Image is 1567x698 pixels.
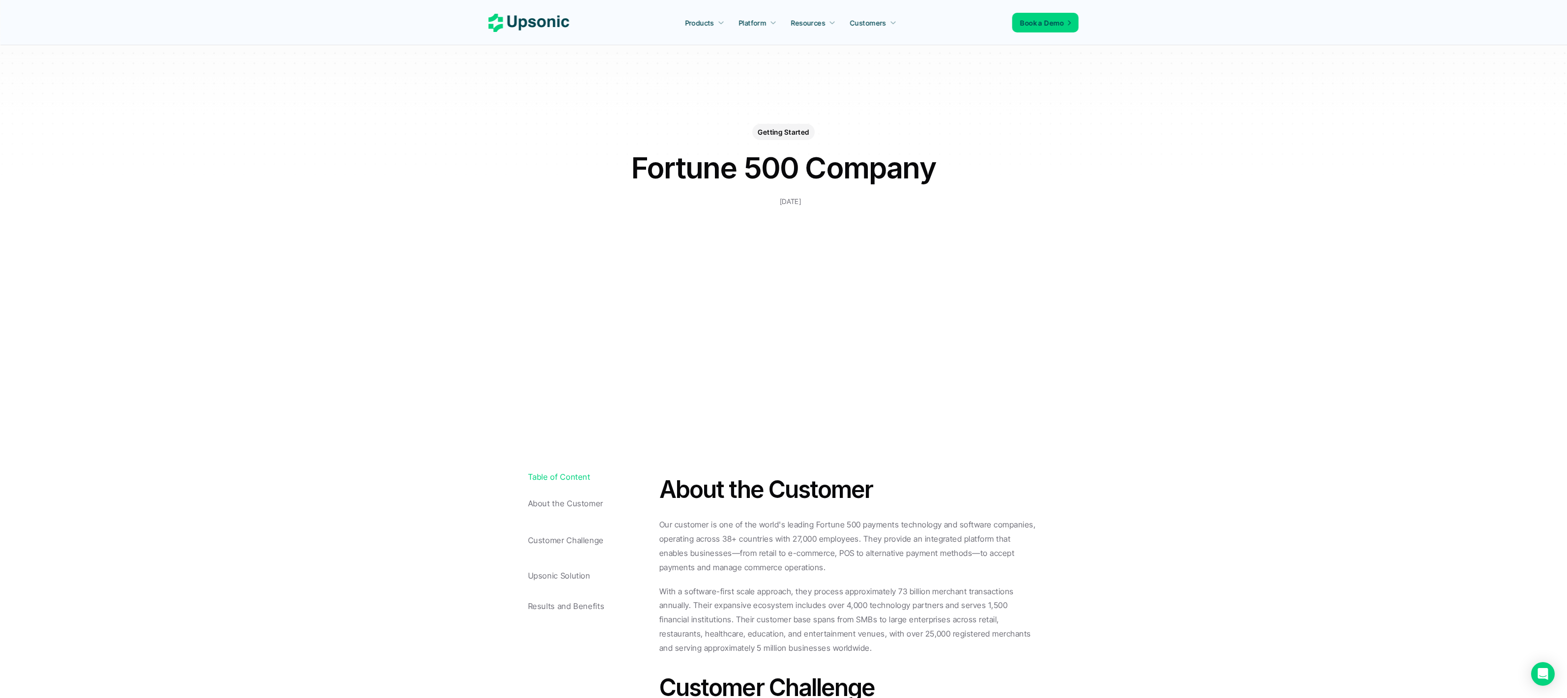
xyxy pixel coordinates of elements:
[528,536,655,546] p: Customer Challenge
[528,560,655,594] a: Upsonic Solution
[739,18,766,28] p: Platform
[1531,662,1555,686] div: Open Intercom Messenger
[659,518,1039,574] p: Our customer is one of the world's leading Fortune 500 payments technology and software companies...
[528,527,655,556] a: Customer Challenge
[528,572,655,581] p: Upsonic Solution
[1020,18,1064,28] p: Book a Demo
[758,127,809,137] p: Getting Started
[528,598,655,616] a: Results and Benefits
[659,473,1039,506] h2: About the Customer
[850,18,887,28] p: Customers
[587,150,980,185] h1: Fortune 500 Company
[791,18,826,28] p: Resources
[528,473,655,482] a: Table of Content
[528,486,655,523] a: About the Customer
[528,499,655,508] p: About the Customer
[780,195,801,207] p: [DATE]
[528,602,655,611] p: Results and Benefits
[679,14,730,31] a: Products
[685,18,714,28] p: Products
[659,584,1039,655] p: With a software-first scale approach, they process approximately 73 billion merchant transactions...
